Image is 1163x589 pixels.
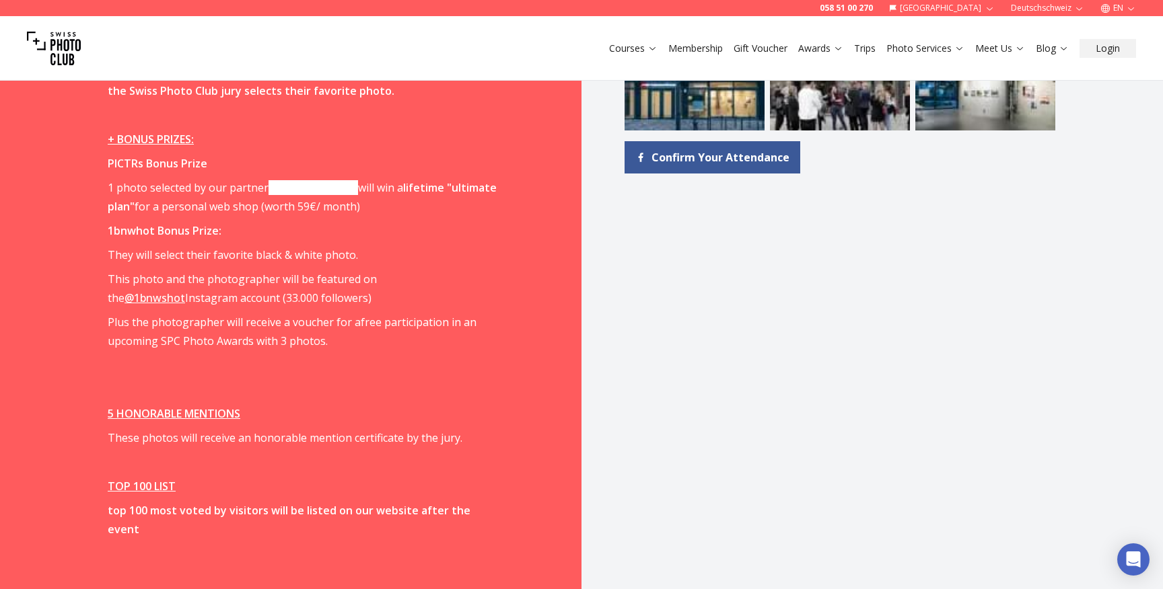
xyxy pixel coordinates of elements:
strong: the Swiss Photo Club jury selects their favorite photo. [108,83,394,98]
a: [DOMAIN_NAME] [269,180,358,195]
strong: PICTRs Bonus Prize [108,156,207,171]
a: Photo Services [886,42,964,55]
a: Confirm Your Attendance [625,141,800,173]
div: Open Intercom Messenger [1117,543,1150,576]
u: TOP 100 LIST [108,479,176,494]
span: Confirm Your Attendance [651,149,789,165]
strong: 1bnwhot Bonus Prize: [108,223,221,238]
span: These photos will receive an honorable mention certificate by the jury. [108,430,462,445]
button: Membership [663,39,728,58]
span: Instagram account (33.000 followers) [185,290,372,305]
u: + BONUS PRIZES: [108,132,194,147]
button: Awards [793,39,849,58]
button: Courses [604,39,663,58]
button: Meet Us [970,39,1030,58]
a: Gift Voucher [734,42,787,55]
u: 5 HONORABLE MENTIONS [108,406,240,421]
a: Membership [668,42,723,55]
span: This photo and the photographer will be featured on the [108,272,377,305]
button: Trips [849,39,881,58]
a: 058 51 00 270 [820,3,873,13]
button: Gift Voucher [728,39,793,58]
button: Login [1080,39,1136,58]
p: free participation in an upcoming SPC Photo Awards with 3 photos. [108,313,501,350]
strong: top 100 most voted by visitors will be listed on our website after the event [108,503,470,537]
img: Swiss photo club [27,22,81,75]
p: will win a for a personal web shop (worth 59€/ month) [108,178,501,216]
a: Meet Us [975,42,1025,55]
span: 1 photo selected by our partner [108,180,269,195]
a: Courses [609,42,658,55]
a: Awards [798,42,843,55]
span: They will select their favorite black & white photo. [108,247,358,262]
button: Blog [1030,39,1074,58]
a: Blog [1036,42,1069,55]
span: Plus the photographer will receive a voucher for a [108,315,361,329]
button: Photo Services [881,39,970,58]
a: @1bnwshot [125,290,185,305]
a: Trips [854,42,876,55]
